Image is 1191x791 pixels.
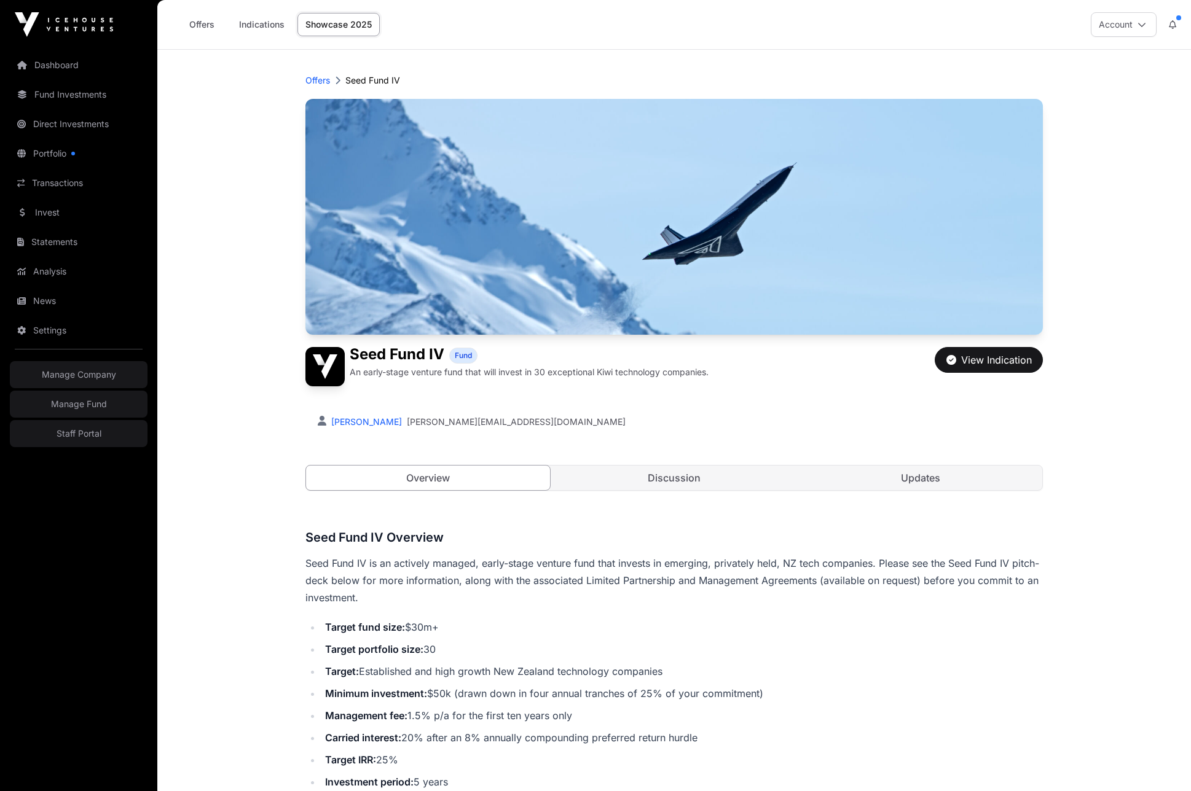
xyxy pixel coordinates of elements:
p: Seed Fund IV [345,74,400,87]
a: Dashboard [10,52,147,79]
a: Statements [10,228,147,255]
a: Discussion [552,466,796,490]
h1: Seed Fund IV [350,347,444,364]
a: News [10,287,147,314]
a: [PERSON_NAME][EMAIL_ADDRESS][DOMAIN_NAME] [407,416,626,428]
strong: Target fund size: [325,621,405,633]
img: Seed Fund IV [305,99,1043,335]
a: Direct Investments [10,111,147,138]
strong: Investment period: [325,776,414,788]
img: Seed Fund IV [305,347,345,386]
a: Overview [305,465,551,491]
li: 30 [321,641,1043,658]
a: [PERSON_NAME] [329,416,402,427]
li: 5 years [321,773,1043,790]
button: View Indication [935,347,1043,373]
li: $50k (drawn down in four annual tranches of 25% of your commitment) [321,685,1043,702]
a: Invest [10,199,147,226]
nav: Tabs [306,466,1042,490]
p: Seed Fund IV is an actively managed, early-stage venture fund that invests in emerging, privately... [305,555,1043,606]
h3: Seed Fund IV Overview [305,528,1043,547]
a: Fund Investments [10,81,147,108]
strong: Management fee: [325,709,407,722]
a: Offers [305,74,330,87]
span: Fund [455,351,472,360]
a: Updates [798,466,1042,490]
li: $30m+ [321,618,1043,636]
a: Staff Portal [10,420,147,447]
a: Offers [177,13,226,36]
a: Indications [231,13,293,36]
li: 25% [321,751,1043,768]
a: Analysis [10,258,147,285]
p: An early-stage venture fund that will invest in 30 exceptional Kiwi technology companies. [350,366,709,378]
strong: Minimum investment: [325,687,427,699]
div: View Indication [946,353,1032,367]
a: Settings [10,317,147,344]
strong: Target IRR: [325,754,376,766]
button: Account [1091,12,1157,37]
strong: Carried interest: [325,731,401,744]
a: Manage Fund [10,391,147,418]
li: Established and high growth New Zealand technology companies [321,663,1043,680]
strong: Target: [325,665,359,677]
strong: Target portfolio size: [325,643,423,655]
a: Manage Company [10,361,147,388]
a: Portfolio [10,140,147,167]
img: Icehouse Ventures Logo [15,12,113,37]
a: View Indication [935,359,1043,372]
a: Transactions [10,169,147,197]
a: Showcase 2025 [297,13,380,36]
li: 20% after an 8% annually compounding preferred return hurdle [321,729,1043,746]
li: 1.5% p/a for the first ten years only [321,707,1043,724]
